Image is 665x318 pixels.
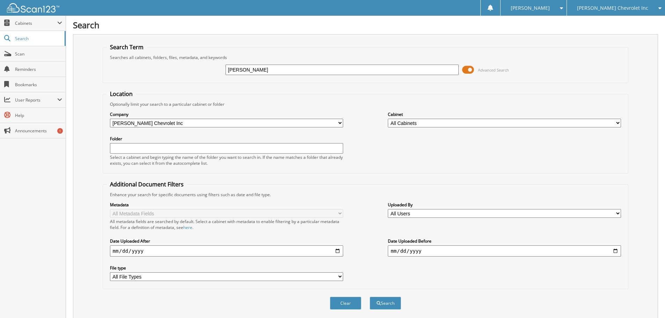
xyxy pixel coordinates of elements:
span: Help [15,112,62,118]
label: Metadata [110,202,343,208]
span: User Reports [15,97,57,103]
label: Company [110,111,343,117]
img: scan123-logo-white.svg [7,3,59,13]
input: end [388,245,621,257]
legend: Location [106,90,136,98]
div: Select a cabinet and begin typing the name of the folder you want to search in. If the name match... [110,154,343,166]
div: 1 [57,128,63,134]
h1: Search [73,19,658,31]
legend: Search Term [106,43,147,51]
span: Cabinets [15,20,57,26]
span: [PERSON_NAME] [511,6,550,10]
span: Scan [15,51,62,57]
label: File type [110,265,343,271]
span: [PERSON_NAME] Chevrolet Inc [577,6,648,10]
span: Advanced Search [478,67,509,73]
label: Date Uploaded Before [388,238,621,244]
div: All metadata fields are searched by default. Select a cabinet with metadata to enable filtering b... [110,219,343,230]
label: Date Uploaded After [110,238,343,244]
span: Announcements [15,128,62,134]
label: Uploaded By [388,202,621,208]
span: Search [15,36,61,42]
label: Cabinet [388,111,621,117]
a: here [183,224,192,230]
span: Bookmarks [15,82,62,88]
div: Enhance your search for specific documents using filters such as date and file type. [106,192,625,198]
span: Reminders [15,66,62,72]
button: Clear [330,297,361,310]
div: Optionally limit your search to a particular cabinet or folder [106,101,625,107]
input: start [110,245,343,257]
button: Search [370,297,401,310]
label: Folder [110,136,343,142]
legend: Additional Document Filters [106,180,187,188]
div: Searches all cabinets, folders, files, metadata, and keywords [106,54,625,60]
